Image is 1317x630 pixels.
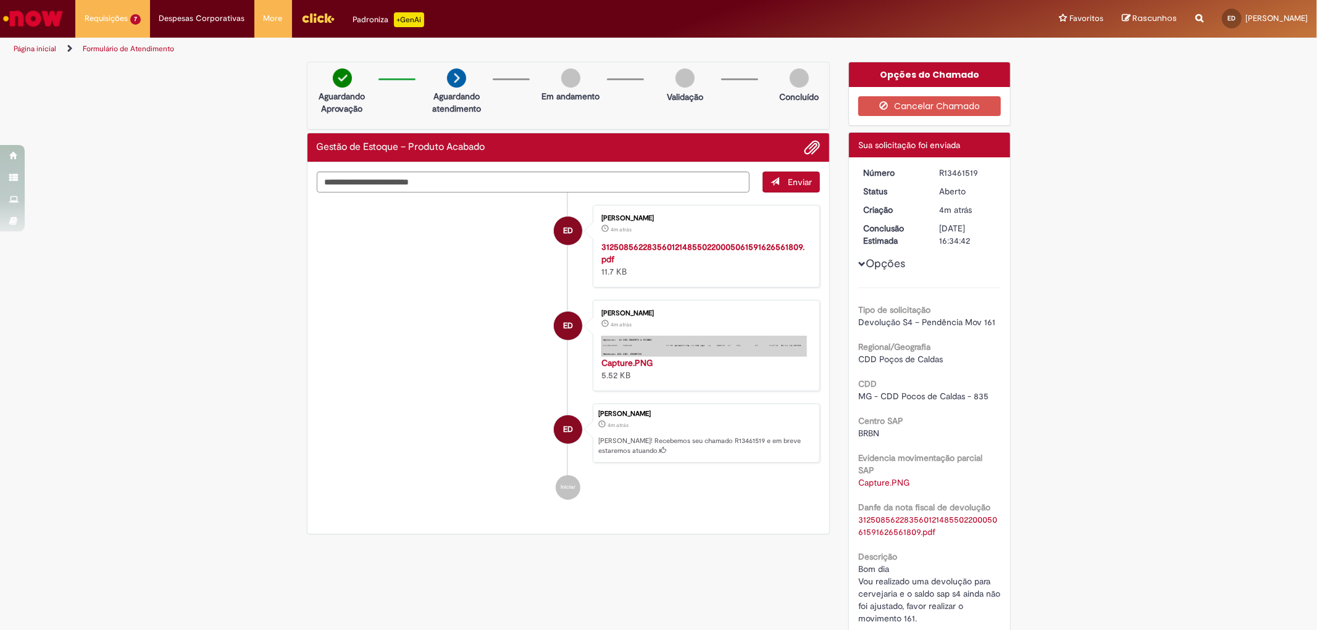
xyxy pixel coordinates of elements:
span: 4m atrás [611,321,632,328]
span: Despesas Corporativas [159,12,245,25]
a: Rascunhos [1122,13,1177,25]
a: Formulário de Atendimento [83,44,174,54]
time: 29/08/2025 10:34:39 [939,204,972,215]
span: Sua solicitação foi enviada [858,139,960,151]
div: Padroniza [353,12,424,27]
dt: Conclusão Estimada [854,222,930,247]
span: Rascunhos [1132,12,1177,24]
button: Enviar [763,172,820,193]
span: [PERSON_NAME] [1245,13,1308,23]
div: 5.52 KB [601,357,807,381]
span: More [264,12,283,25]
span: 4m atrás [939,204,972,215]
span: Bom dia Vou realizado uma devolução para cervejaria e o saldo sap s4 ainda não foi ajustado, favo... [858,563,1003,624]
span: ED [1228,14,1236,22]
a: Página inicial [14,44,56,54]
span: 4m atrás [608,421,629,429]
ul: Histórico de tíquete [317,193,821,512]
img: img-circle-grey.png [561,68,580,88]
time: 29/08/2025 10:34:39 [608,421,629,429]
b: Tipo de solicitação [858,304,930,315]
b: Centro SAP [858,415,903,426]
li: Edson Donizetti Dias [317,404,821,463]
time: 29/08/2025 10:34:34 [611,226,632,233]
span: Favoritos [1069,12,1103,25]
a: Download de 31250856228356012148550220005061591626561809.pdf [858,514,997,537]
ul: Trilhas de página [9,38,869,60]
div: Edson Donizetti Dias [554,217,582,245]
button: Adicionar anexos [804,139,820,155]
span: ED [563,311,573,341]
img: img-circle-grey.png [790,68,809,88]
b: CDD [858,378,877,389]
img: arrow-next.png [447,68,466,88]
span: CDD Poços de Caldas [858,354,943,365]
time: 29/08/2025 10:34:29 [611,321,632,328]
span: Requisições [85,12,128,25]
a: 31250856228356012148550220005061591626561809.pdf [601,241,805,265]
span: 7 [130,14,141,25]
span: ED [563,216,573,246]
a: Download de Capture.PNG [858,477,909,488]
span: Devolução S4 – Pendência Mov 161 [858,317,995,328]
span: ED [563,415,573,444]
p: +GenAi [394,12,424,27]
b: Descrição [858,551,897,562]
div: R13461519 [939,167,997,179]
div: [PERSON_NAME] [601,310,807,317]
dt: Número [854,167,930,179]
div: [PERSON_NAME] [598,410,813,418]
span: Enviar [788,176,812,188]
div: Edson Donizetti Dias [554,312,582,340]
img: click_logo_yellow_360x200.png [301,9,335,27]
p: [PERSON_NAME]! Recebemos seu chamado R13461519 e em breve estaremos atuando. [598,436,813,455]
img: ServiceNow [1,6,65,31]
img: img-circle-grey.png [675,68,695,88]
p: Aguardando Aprovação [312,90,372,115]
div: Aberto [939,185,997,197]
p: Validação [667,91,703,103]
div: [PERSON_NAME] [601,215,807,222]
span: BRBN [858,428,879,439]
button: Cancelar Chamado [858,96,1001,116]
span: MG - CDD Pocos de Caldas - 835 [858,391,989,402]
div: 11.7 KB [601,241,807,278]
dt: Status [854,185,930,197]
p: Concluído [779,91,819,103]
div: Opções do Chamado [849,62,1010,87]
span: 4m atrás [611,226,632,233]
p: Em andamento [541,90,600,102]
h2: Gestão de Estoque – Produto Acabado Histórico de tíquete [317,142,485,153]
b: Evidencia movimentação parcial SAP [858,452,982,476]
div: 29/08/2025 10:34:39 [939,204,997,216]
textarea: Digite sua mensagem aqui... [317,172,750,193]
div: [DATE] 16:34:42 [939,222,997,247]
a: Capture.PNG [601,357,653,368]
img: check-circle-green.png [333,68,352,88]
p: Aguardando atendimento [427,90,487,115]
dt: Criação [854,204,930,216]
b: Danfe da nota fiscal de devolução [858,502,990,513]
div: Edson Donizetti Dias [554,415,582,444]
b: Regional/Geografia [858,341,930,352]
